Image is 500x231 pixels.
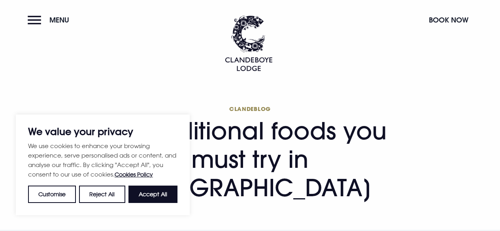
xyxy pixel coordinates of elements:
img: Clandeboye Lodge [225,15,272,71]
button: Menu [28,11,73,28]
button: Book Now [425,11,472,28]
button: Accept All [128,186,177,203]
button: Customise [28,186,76,203]
p: We use cookies to enhance your browsing experience, serve personalised ads or content, and analys... [28,141,177,179]
h1: 10 traditional foods you must try in [GEOGRAPHIC_DATA] [91,105,409,202]
span: Clandeblog [91,105,409,113]
div: We value your privacy [16,115,190,215]
button: Reject All [79,186,125,203]
a: Cookies Policy [115,171,153,178]
span: Menu [49,15,69,24]
p: We value your privacy [28,127,177,136]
